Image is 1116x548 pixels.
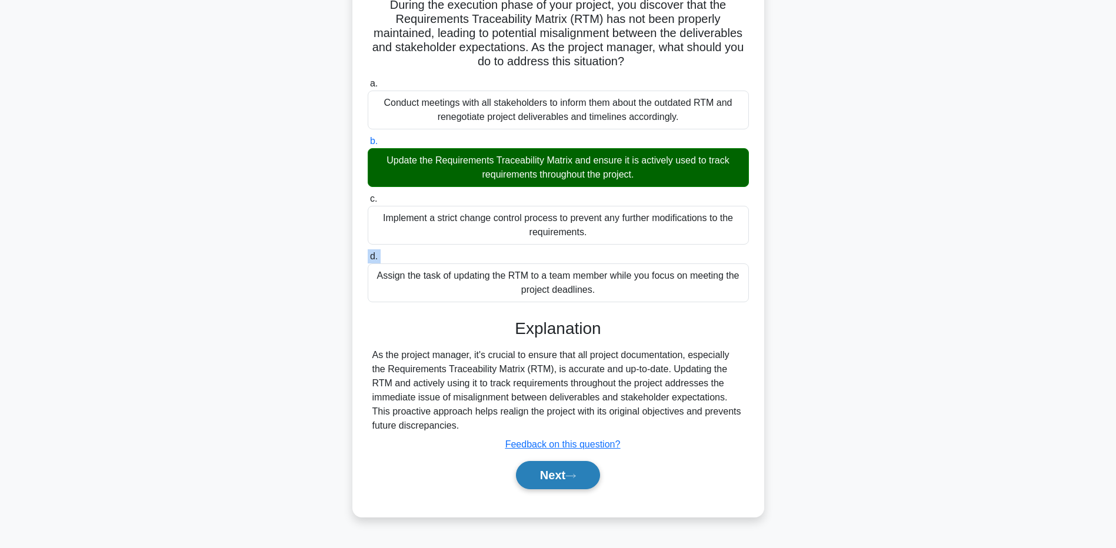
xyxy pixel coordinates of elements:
div: As the project manager, it's crucial to ensure that all project documentation, especially the Req... [372,348,744,433]
span: a. [370,78,378,88]
div: Conduct meetings with all stakeholders to inform them about the outdated RTM and renegotiate proj... [368,91,749,129]
span: b. [370,136,378,146]
span: d. [370,251,378,261]
button: Next [516,461,600,489]
a: Feedback on this question? [505,439,621,449]
h3: Explanation [375,319,742,339]
div: Implement a strict change control process to prevent any further modifications to the requirements. [368,206,749,245]
span: c. [370,193,377,203]
div: Update the Requirements Traceability Matrix and ensure it is actively used to track requirements ... [368,148,749,187]
div: Assign the task of updating the RTM to a team member while you focus on meeting the project deadl... [368,263,749,302]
